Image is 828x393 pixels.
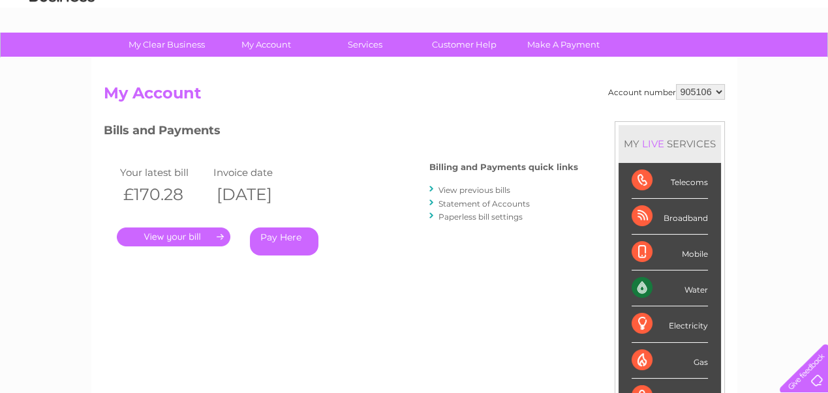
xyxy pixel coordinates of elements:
[117,181,211,208] th: £170.28
[608,84,725,100] div: Account number
[741,55,773,65] a: Contact
[104,84,725,109] h2: My Account
[582,7,672,23] a: 0333 014 3131
[106,7,723,63] div: Clear Business is a trading name of Verastar Limited (registered in [GEOGRAPHIC_DATA] No. 3667643...
[510,33,617,57] a: Make A Payment
[117,227,230,246] a: .
[210,181,304,208] th: [DATE]
[785,55,816,65] a: Log out
[438,199,530,209] a: Statement of Accounts
[29,34,95,74] img: logo.png
[438,212,523,222] a: Paperless bill settings
[619,125,721,162] div: MY SERVICES
[311,33,419,57] a: Services
[667,55,707,65] a: Telecoms
[438,185,510,195] a: View previous bills
[632,270,708,306] div: Water
[632,163,708,199] div: Telecoms
[104,121,578,144] h3: Bills and Payments
[250,227,318,255] a: Pay Here
[598,55,623,65] a: Water
[113,33,221,57] a: My Clear Business
[210,164,304,181] td: Invoice date
[639,138,667,150] div: LIVE
[632,343,708,379] div: Gas
[410,33,518,57] a: Customer Help
[117,164,211,181] td: Your latest bill
[632,306,708,342] div: Electricity
[212,33,320,57] a: My Account
[429,162,578,172] h4: Billing and Payments quick links
[714,55,733,65] a: Blog
[632,199,708,235] div: Broadband
[631,55,660,65] a: Energy
[632,235,708,270] div: Mobile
